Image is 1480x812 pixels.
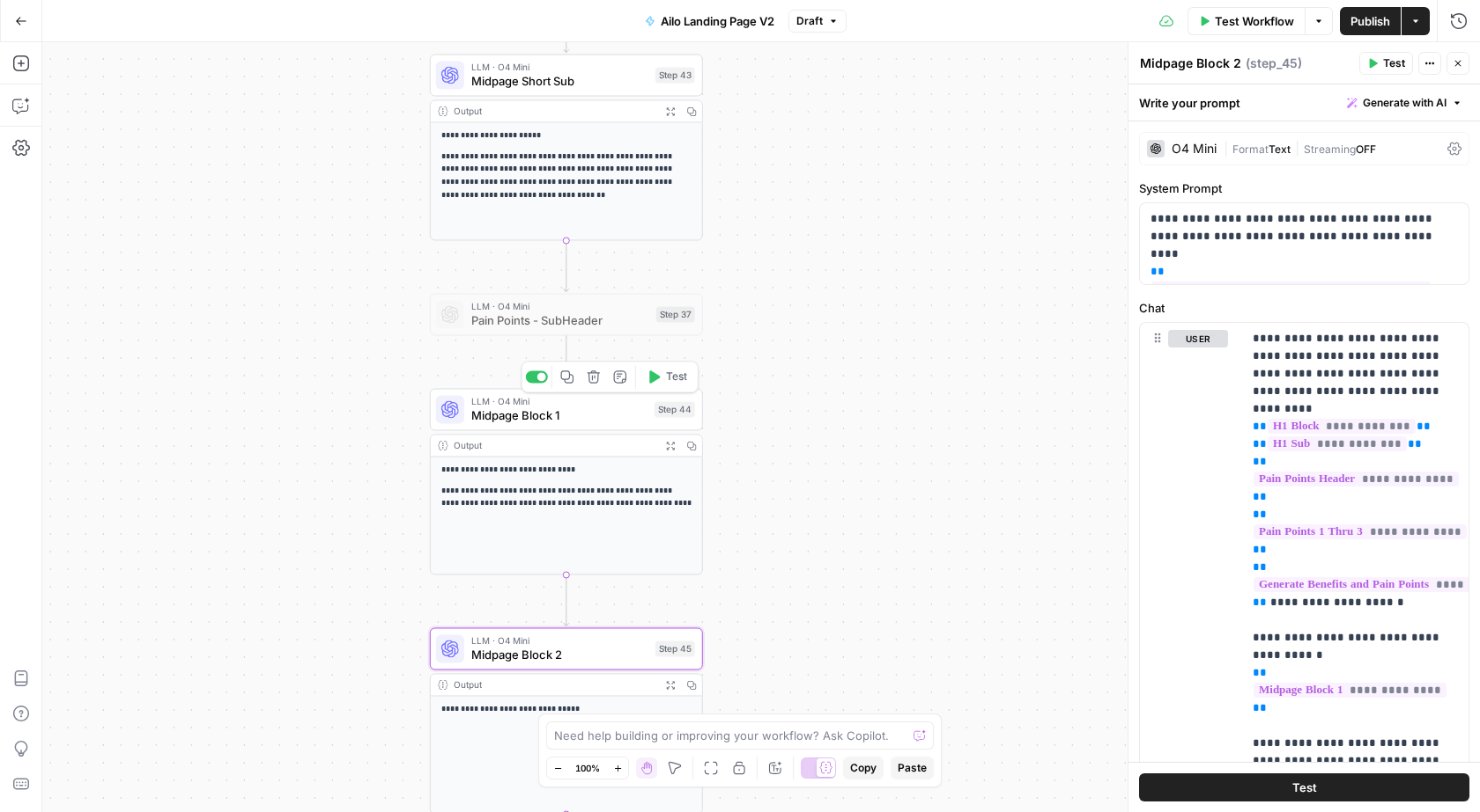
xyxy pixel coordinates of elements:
label: Chat [1139,299,1469,317]
button: Publish [1340,7,1401,35]
span: Test [1383,55,1405,71]
span: Publish [1350,12,1390,30]
span: Midpage Short Sub [471,72,648,90]
span: LLM · O4 Mini [471,394,647,408]
button: Copy [843,757,884,779]
span: Paste [898,760,927,776]
span: LLM · O4 Mini [471,299,649,313]
button: Test [1359,52,1413,75]
span: Copy [850,760,877,776]
div: Write your prompt [1128,84,1480,121]
span: Pain Points - SubHeader [471,311,649,329]
div: O4 Mini [1172,143,1217,155]
button: Test [640,365,694,388]
div: Step 45 [655,640,695,656]
div: Step 37 [656,306,695,322]
span: OFF [1356,143,1376,156]
span: Ailo Landing Page V2 [661,12,774,30]
button: user [1168,330,1228,347]
span: LLM · O4 Mini [471,60,648,74]
div: Output [454,104,655,118]
div: Step 43 [655,67,695,83]
div: Output [454,677,655,691]
span: Test [1292,779,1317,796]
span: LLM · O4 Mini [471,633,648,647]
div: LLM · O4 MiniPain Points - SubHeaderStep 37 [430,293,703,335]
g: Edge from step_43 to step_37 [564,240,569,291]
span: Midpage Block 2 [471,646,648,663]
g: Edge from step_42 to step_43 [564,1,569,52]
button: Test Workflow [1188,7,1305,35]
span: Test [666,369,687,384]
span: Generate with AI [1363,95,1447,111]
button: Test [1139,773,1469,801]
span: Streaming [1304,143,1356,156]
span: Midpage Block 1 [471,406,647,424]
span: | [1291,139,1304,157]
button: Ailo Landing Page V2 [634,7,785,35]
span: Text [1269,143,1291,156]
button: Generate with AI [1340,91,1469,114]
textarea: Midpage Block 2 [1140,55,1241,72]
button: Draft [788,10,847,33]
span: Test Workflow [1215,12,1294,30]
div: Output [454,438,655,452]
span: Format [1232,143,1269,156]
span: | [1224,139,1232,157]
label: System Prompt [1139,179,1469,197]
span: ( step_45 ) [1246,55,1302,72]
button: Paste [891,757,934,779]
span: Draft [796,13,823,29]
div: Step 44 [655,401,695,417]
span: 100% [575,761,600,775]
g: Edge from step_44 to step_45 [564,574,569,625]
